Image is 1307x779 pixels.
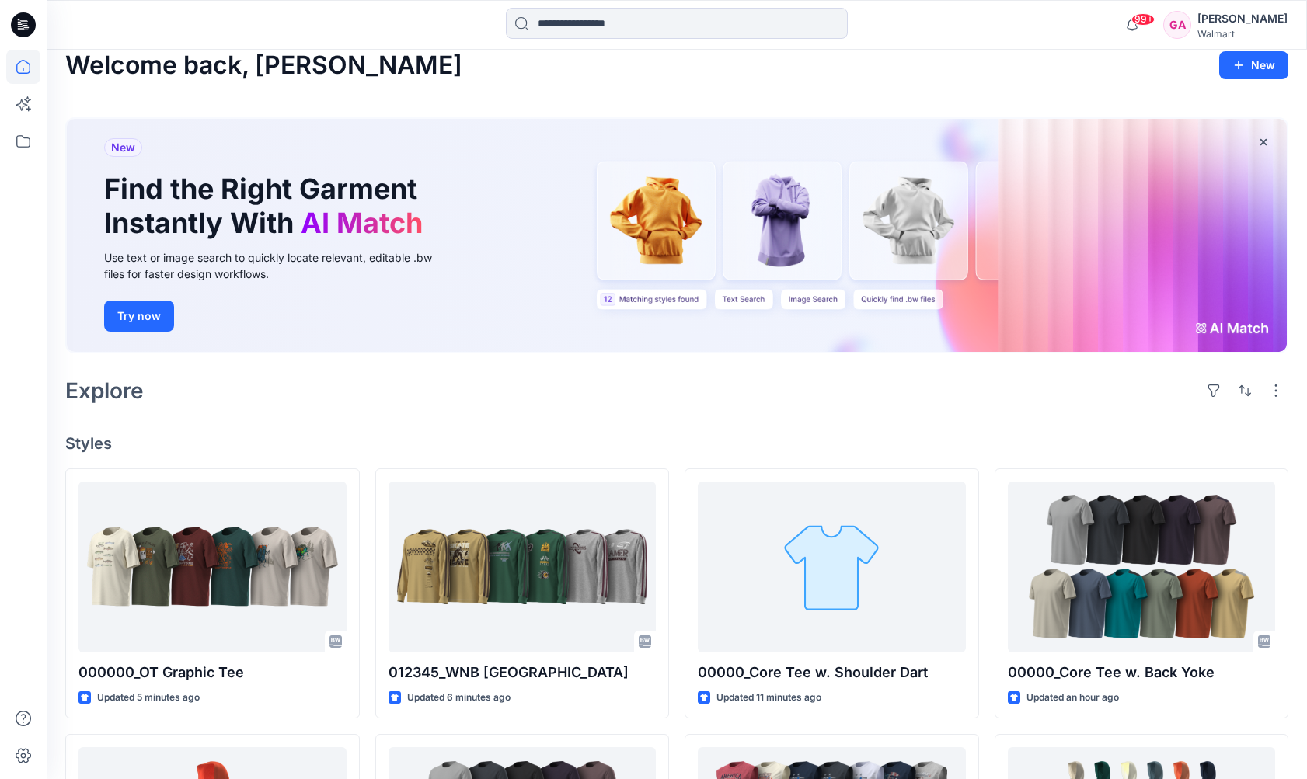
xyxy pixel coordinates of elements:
div: Use text or image search to quickly locate relevant, editable .bw files for faster design workflows. [104,249,454,282]
span: 99+ [1131,13,1155,26]
a: 012345_WNB LS Jersey [389,482,657,652]
div: GA [1163,11,1191,39]
h4: Styles [65,434,1288,453]
span: New [111,138,135,157]
button: New [1219,51,1288,79]
span: AI Match [301,206,423,240]
p: 000000_OT Graphic Tee [78,662,347,683]
p: 00000_Core Tee w. Back Yoke [1008,662,1276,683]
p: 012345_WNB [GEOGRAPHIC_DATA] [389,662,657,683]
p: Updated 6 minutes ago [407,690,511,706]
div: Walmart [1197,28,1288,40]
p: 00000_Core Tee w. Shoulder Dart [698,662,966,683]
h2: Welcome back, [PERSON_NAME] [65,51,462,80]
h1: Find the Right Garment Instantly With [104,172,430,239]
h2: Explore [65,378,144,403]
a: 00000_Core Tee w. Back Yoke [1008,482,1276,652]
button: Try now [104,301,174,332]
p: Updated 11 minutes ago [716,690,821,706]
a: 00000_Core Tee w. Shoulder Dart [698,482,966,652]
div: [PERSON_NAME] [1197,9,1288,28]
p: Updated 5 minutes ago [97,690,200,706]
a: 000000_OT Graphic Tee [78,482,347,652]
p: Updated an hour ago [1026,690,1119,706]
